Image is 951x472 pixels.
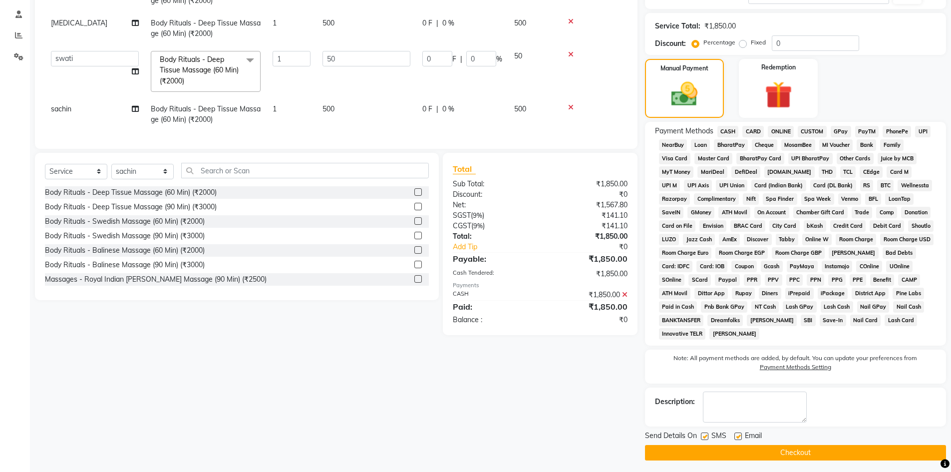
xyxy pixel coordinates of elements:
[893,288,924,299] span: Pine Labs
[821,301,853,313] span: Lash Cash
[788,153,833,164] span: UPI BharatPay
[830,220,866,232] span: Credit Card
[744,234,772,245] span: Discover
[810,180,856,191] span: Card (DL Bank)
[718,207,750,218] span: ATH Movil
[683,234,715,245] span: Jazz Cash
[865,193,881,205] span: BFL
[422,18,432,28] span: 0 F
[840,166,856,178] span: TCL
[659,247,712,259] span: Room Charge Euro
[442,104,454,114] span: 0 %
[760,363,831,372] label: Payment Methods Setting
[655,397,695,407] div: Description:
[704,21,736,31] div: ₹1,850.00
[745,431,762,443] span: Email
[659,166,694,178] span: MyT Money
[151,104,261,124] span: Body Rituals - Deep Tissue Massage (60 Min) (₹2000)
[445,269,540,279] div: Cash Tendered:
[540,189,635,200] div: ₹0
[831,126,851,137] span: GPay
[898,180,932,191] span: Wellnessta
[473,211,482,219] span: 9%
[887,166,912,178] span: Card M
[436,104,438,114] span: |
[818,288,848,299] span: iPackage
[659,193,690,205] span: Razorpay
[45,202,217,212] div: Body Rituals - Deep Tissue Massage (90 Min) (₹3000)
[659,274,685,286] span: SOnline
[731,166,760,178] span: DefiDeal
[885,193,914,205] span: LoanTap
[436,18,438,28] span: |
[870,220,904,232] span: Debit Card
[540,231,635,242] div: ₹1,850.00
[764,166,815,178] span: [DOMAIN_NAME]
[540,200,635,210] div: ₹1,567.80
[908,220,934,232] span: Shoutlo
[181,163,429,178] input: Search or Scan
[901,207,931,218] span: Donation
[852,288,889,299] span: District App
[45,274,267,285] div: Massages - Royal Indian [PERSON_NAME] Massage (90 Min) (₹2500)
[659,153,691,164] span: Visa Card
[880,139,904,151] span: Family
[514,18,526,27] span: 500
[819,166,836,178] span: THD
[684,180,712,191] span: UPI Axis
[453,221,471,230] span: CGST
[452,54,456,64] span: F
[160,55,239,85] span: Body Rituals - Deep Tissue Massage (60 Min) (₹2000)
[645,431,697,443] span: Send Details On
[445,179,540,189] div: Sub Total:
[445,301,540,313] div: Paid:
[793,207,848,218] span: Chamber Gift Card
[828,274,846,286] span: PPG
[445,253,540,265] div: Payable:
[51,18,107,27] span: [MEDICAL_DATA]
[772,247,825,259] span: Room Charge GBP
[422,104,432,114] span: 0 F
[744,274,761,286] span: PPR
[540,301,635,313] div: ₹1,850.00
[659,220,696,232] span: Card on File
[514,51,522,60] span: 50
[445,200,540,210] div: Net:
[659,261,693,272] span: Card: IDFC
[460,54,462,64] span: |
[820,315,846,326] span: Save-In
[768,126,794,137] span: ONLINE
[751,38,766,47] label: Fixed
[445,221,540,231] div: ( )
[801,315,816,326] span: SBI
[322,18,334,27] span: 500
[878,153,917,164] span: Juice by MCB
[496,54,502,64] span: %
[659,234,679,245] span: LUZO
[836,234,876,245] span: Room Charge
[852,207,873,218] span: Trade
[732,288,755,299] span: Rupay
[655,354,936,376] label: Note: All payment methods are added, by default. You can update your preferences from
[659,301,697,313] span: Paid in Cash
[51,104,71,113] span: sachin
[787,261,818,272] span: PayMaya
[860,180,874,191] span: RS
[716,180,747,191] span: UPI Union
[445,189,540,200] div: Discount:
[759,288,781,299] span: Diners
[540,221,635,231] div: ₹141.10
[540,179,635,189] div: ₹1,850.00
[855,126,879,137] span: PayTM
[540,269,635,279] div: ₹1,850.00
[659,288,691,299] span: ATH Movil
[445,242,556,252] a: Add Tip
[781,139,815,151] span: MosamBee
[838,193,862,205] span: Venmo
[802,234,832,245] span: Online W
[870,274,895,286] span: Benefit
[540,290,635,300] div: ₹1,850.00
[660,64,708,73] label: Manual Payment
[453,281,627,290] div: Payments
[714,139,748,151] span: BharatPay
